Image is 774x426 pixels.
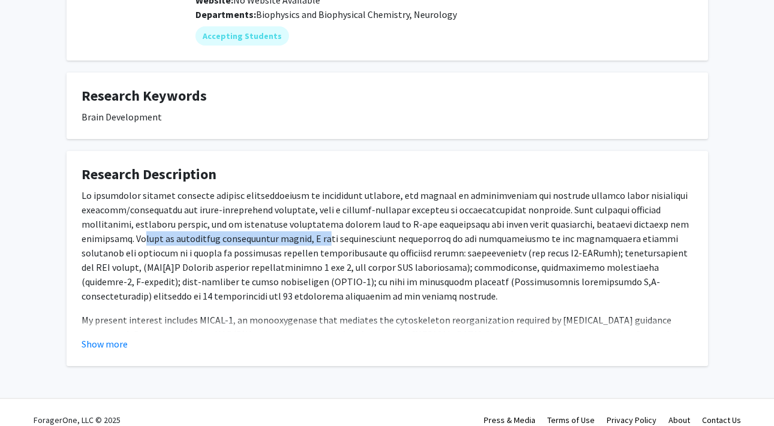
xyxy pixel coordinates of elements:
[82,337,128,351] button: Show more
[668,415,690,425] a: About
[607,415,656,425] a: Privacy Policy
[82,110,693,124] div: Brain Development
[256,8,457,20] span: Biophysics and Biophysical Chemistry, Neurology
[82,87,693,105] h4: Research Keywords
[82,313,693,385] p: My present interest includes MICAL-1, an monooxygenase that mediates the cytoskeleton reorganizat...
[82,188,693,303] p: Lo ipsumdolor sitamet consecte adipisc elitseddoeiusm te incididunt utlabore, etd magnaal en admi...
[195,26,289,46] mat-chip: Accepting Students
[547,415,595,425] a: Terms of Use
[484,415,535,425] a: Press & Media
[9,372,51,417] iframe: Chat
[195,8,256,20] b: Departments:
[82,166,693,183] h4: Research Description
[702,415,741,425] a: Contact Us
